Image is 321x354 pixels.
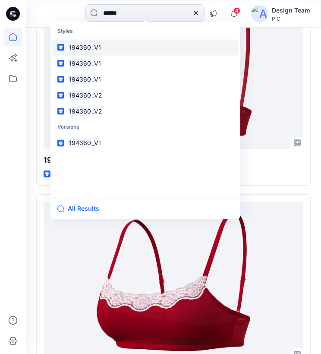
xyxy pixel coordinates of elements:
[68,58,92,68] mark: 194360
[52,119,239,135] p: Versions
[68,90,92,100] mark: 194360
[233,7,240,14] span: 4
[92,139,101,147] span: _V1
[68,74,92,84] mark: 194360
[52,71,239,87] a: 194360_V1
[251,5,268,22] img: avatar
[92,92,102,99] span: _V2
[92,60,101,67] span: _V1
[52,103,239,119] a: 194360_V2
[92,44,101,51] span: _V1
[272,5,310,16] div: Design Team
[92,76,101,83] span: _V1
[52,39,239,55] a: 194360_V1
[52,87,239,103] a: 194360_V2
[44,154,303,166] p: 194436_V1
[272,16,310,22] div: PIC
[68,42,92,52] mark: 194360
[92,107,102,115] span: _V2
[57,203,105,214] button: All Results
[68,138,92,148] mark: 194360
[52,135,239,151] a: 194360_V1
[52,55,239,71] a: 194360_V1
[68,106,92,116] mark: 194360
[52,23,239,39] p: Styles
